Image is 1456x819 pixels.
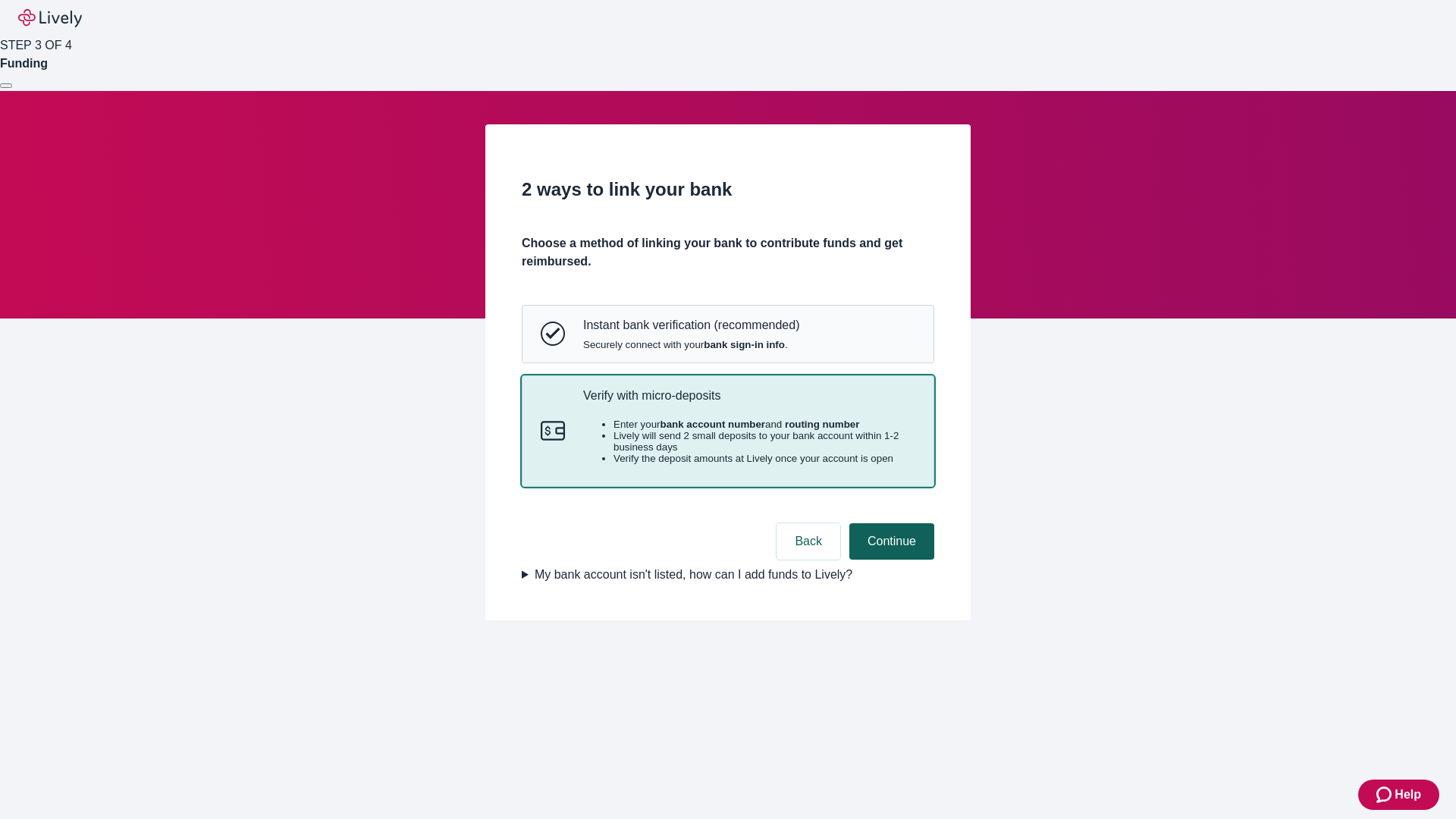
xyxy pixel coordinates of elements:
strong: bank sign-in info [704,339,785,350]
li: Verify the deposit amounts at Lively once your account is open [613,453,915,464]
li: Enter your and [613,419,915,430]
strong: bank account number [661,419,766,430]
p: Verify with micro-deposits [583,388,915,403]
img: Lively [18,9,82,27]
h2: 2 ways to link your bank [522,176,934,203]
strong: routing number [785,419,859,430]
span: Help [1395,786,1421,804]
button: Zendesk support iconHelp [1358,780,1439,810]
button: Continue [849,523,934,560]
h4: Choose a method of linking your bank to contribute funds and get reimbursed. [522,234,934,271]
svg: Instant bank verification [541,322,565,346]
button: Micro-depositsVerify with micro-depositsEnter yourbank account numberand routing numberLively wil... [522,376,934,487]
summary: My bank account isn't listed, how can I add funds to Lively? [522,566,934,584]
button: Back [777,523,840,560]
svg: Micro-deposits [541,419,565,443]
p: Instant bank verification (recommended) [583,318,799,332]
span: Securely connect with your . [583,339,799,350]
svg: Zendesk support icon [1376,786,1395,804]
button: Instant bank verificationInstant bank verification (recommended)Securely connect with yourbank si... [522,306,934,362]
li: Lively will send 2 small deposits to your bank account within 1-2 business days [613,430,915,453]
